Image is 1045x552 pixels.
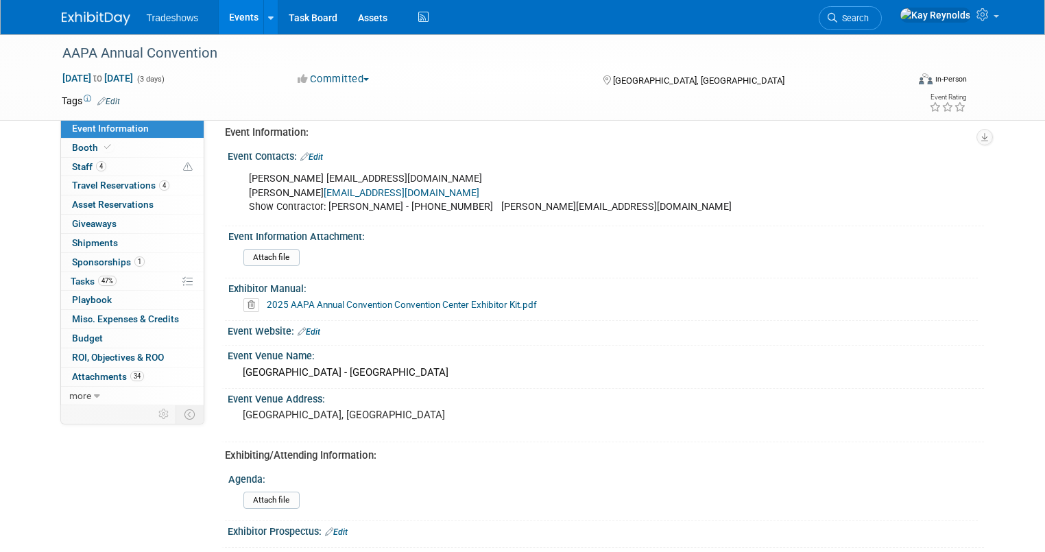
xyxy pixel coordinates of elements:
span: Misc. Expenses & Credits [72,313,179,324]
div: Exhibitor Prospectus: [228,521,984,539]
span: Playbook [72,294,112,305]
a: Event Information [61,119,204,138]
span: Booth [72,142,114,153]
a: Travel Reservations4 [61,176,204,195]
span: more [69,390,91,401]
span: 47% [98,276,117,286]
img: Kay Reynolds [900,8,971,23]
a: Attachments34 [61,368,204,386]
div: Exhibiting/Attending Information: [225,448,974,463]
span: 34 [130,371,144,381]
a: Playbook [61,291,204,309]
a: Budget [61,329,204,348]
a: Edit [97,97,120,106]
a: Giveaways [61,215,204,233]
span: [GEOGRAPHIC_DATA], [GEOGRAPHIC_DATA] [613,75,784,86]
div: Agenda: [228,469,978,486]
img: Format-Inperson.png [919,73,933,84]
span: Attachments [72,371,144,382]
span: 4 [159,180,169,191]
div: Exhibitor Manual: [228,278,978,296]
div: Event Website: [228,321,984,339]
div: [PERSON_NAME] [EMAIL_ADDRESS][DOMAIN_NAME] [PERSON_NAME] Show Contractor: [PERSON_NAME] - [PHONE_... [239,165,837,220]
span: (3 days) [136,75,165,84]
a: Edit [325,527,348,537]
span: [DATE] [DATE] [62,72,134,84]
span: Giveaways [72,218,117,229]
div: AAPA Annual Convention [58,41,890,66]
a: more [61,387,204,405]
span: 1 [134,256,145,267]
button: Committed [293,72,374,86]
span: Travel Reservations [72,180,169,191]
span: Shipments [72,237,118,248]
a: Shipments [61,234,204,252]
span: ROI, Objectives & ROO [72,352,164,363]
a: Search [819,6,882,30]
a: Booth [61,139,204,157]
div: Event Venue Name: [228,346,984,363]
span: Potential Scheduling Conflict -- at least one attendee is tagged in another overlapping event. [183,161,193,173]
a: 2025 AAPA Annual Convention Convention Center Exhibitor Kit.pdf [267,299,537,310]
td: Toggle Event Tabs [176,405,204,423]
span: Sponsorships [72,256,145,267]
a: Asset Reservations [61,195,204,214]
div: [GEOGRAPHIC_DATA] - [GEOGRAPHIC_DATA] [238,362,974,383]
div: In-Person [935,74,967,84]
a: Misc. Expenses & Credits [61,310,204,328]
span: Tasks [71,276,117,287]
span: Search [837,13,869,23]
span: Staff [72,161,106,172]
div: Event Contacts: [228,146,984,164]
div: Event Rating [929,94,966,101]
div: Event Information: [225,125,974,140]
a: ROI, Objectives & ROO [61,348,204,367]
td: Personalize Event Tab Strip [152,405,176,423]
span: Asset Reservations [72,199,154,210]
i: Booth reservation complete [104,143,111,151]
a: Delete attachment? [243,300,265,310]
a: Sponsorships1 [61,253,204,272]
span: to [91,73,104,84]
div: Event Format [833,71,967,92]
div: Event Venue Address: [228,389,984,406]
span: Tradeshows [147,12,199,23]
pre: [GEOGRAPHIC_DATA], [GEOGRAPHIC_DATA] [243,409,528,421]
td: Tags [62,94,120,108]
div: Event Information Attachment: [228,226,978,243]
a: Tasks47% [61,272,204,291]
a: Edit [300,152,323,162]
span: 4 [96,161,106,171]
span: Event Information [72,123,149,134]
a: Staff4 [61,158,204,176]
span: Budget [72,333,103,344]
a: Edit [298,327,320,337]
a: [EMAIL_ADDRESS][DOMAIN_NAME] [324,187,479,199]
img: ExhibitDay [62,12,130,25]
